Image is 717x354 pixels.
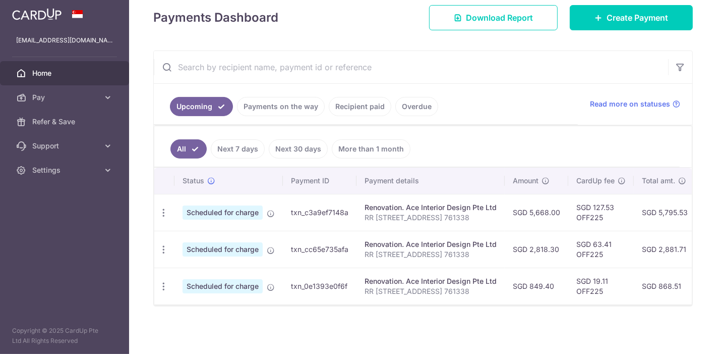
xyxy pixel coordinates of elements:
[356,168,505,194] th: Payment details
[365,249,497,260] p: RR [STREET_ADDRESS] 761338
[183,279,263,293] span: Scheduled for charge
[183,176,204,186] span: Status
[505,231,568,268] td: SGD 2,818.30
[365,286,497,296] p: RR [STREET_ADDRESS] 761338
[170,97,233,116] a: Upcoming
[570,5,693,30] a: Create Payment
[568,268,634,305] td: SGD 19.11 OFF225
[365,213,497,223] p: RR [STREET_ADDRESS] 761338
[283,268,356,305] td: txn_0e1393e0f6f
[269,139,328,159] a: Next 30 days
[607,12,668,24] span: Create Payment
[634,194,696,231] td: SGD 5,795.53
[211,139,265,159] a: Next 7 days
[365,239,497,249] div: Renovation. Ace Interior Design Pte Ltd
[283,168,356,194] th: Payment ID
[237,97,325,116] a: Payments on the way
[183,206,263,220] span: Scheduled for charge
[153,9,278,27] h4: Payments Dashboard
[32,92,99,103] span: Pay
[505,268,568,305] td: SGD 849.40
[429,5,558,30] a: Download Report
[505,194,568,231] td: SGD 5,668.00
[32,165,99,175] span: Settings
[634,231,696,268] td: SGD 2,881.71
[16,35,113,45] p: [EMAIL_ADDRESS][DOMAIN_NAME]
[590,99,680,109] a: Read more on statuses
[154,51,668,83] input: Search by recipient name, payment id or reference
[568,194,634,231] td: SGD 127.53 OFF225
[513,176,539,186] span: Amount
[642,176,675,186] span: Total amt.
[466,12,533,24] span: Download Report
[283,231,356,268] td: txn_cc65e735afa
[183,242,263,257] span: Scheduled for charge
[590,99,670,109] span: Read more on statuses
[32,117,99,127] span: Refer & Save
[576,176,615,186] span: CardUp fee
[395,97,438,116] a: Overdue
[365,203,497,213] div: Renovation. Ace Interior Design Pte Ltd
[332,139,410,159] a: More than 1 month
[365,276,497,286] div: Renovation. Ace Interior Design Pte Ltd
[634,268,696,305] td: SGD 868.51
[32,141,99,151] span: Support
[170,139,207,159] a: All
[283,194,356,231] td: txn_c3a9ef7148a
[12,8,62,20] img: CardUp
[32,68,99,78] span: Home
[329,97,391,116] a: Recipient paid
[568,231,634,268] td: SGD 63.41 OFF225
